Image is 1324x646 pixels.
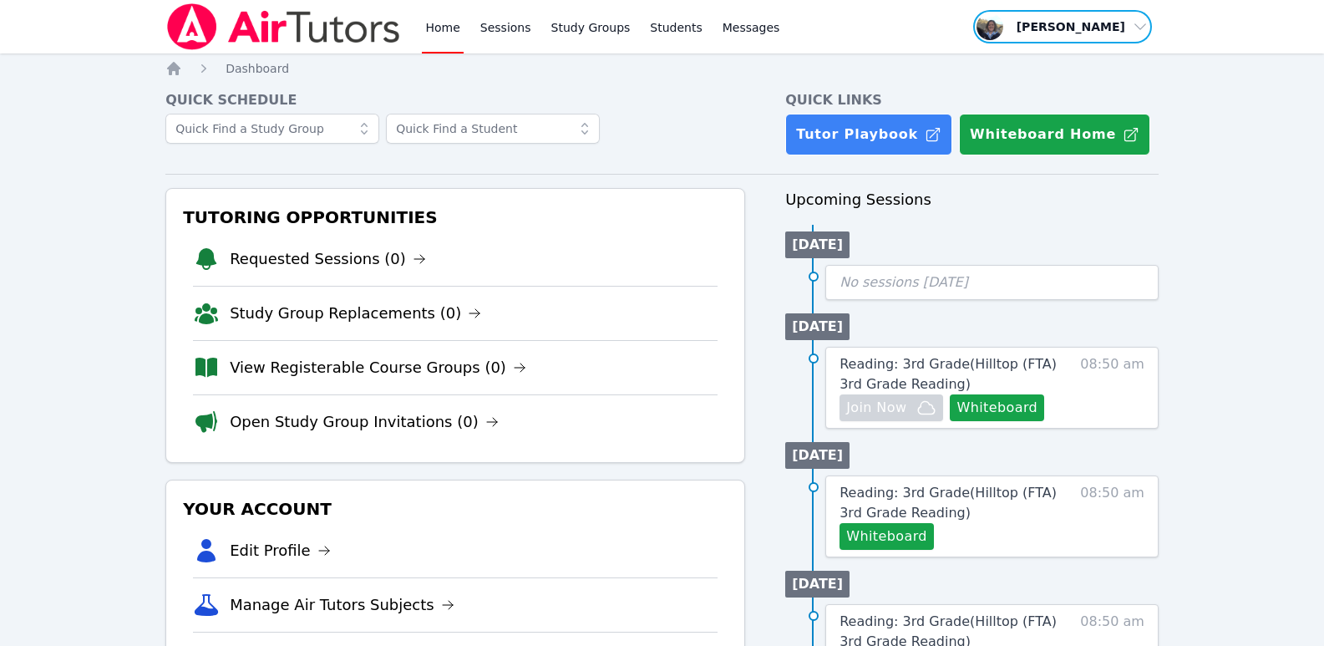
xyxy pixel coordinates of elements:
[165,3,402,50] img: Air Tutors
[840,483,1068,523] a: Reading: 3rd Grade(Hilltop (FTA) 3rd Grade Reading)
[846,398,906,418] span: Join Now
[840,523,934,550] button: Whiteboard
[785,188,1159,211] h3: Upcoming Sessions
[230,247,426,271] a: Requested Sessions (0)
[180,202,731,232] h3: Tutoring Opportunities
[230,410,499,434] a: Open Study Group Invitations (0)
[226,62,289,75] span: Dashboard
[840,394,943,421] button: Join Now
[226,60,289,77] a: Dashboard
[785,571,850,598] li: [DATE]
[165,90,745,110] h4: Quick Schedule
[386,114,600,144] input: Quick Find a Student
[785,90,1159,110] h4: Quick Links
[165,114,379,144] input: Quick Find a Study Group
[959,114,1150,155] button: Whiteboard Home
[785,313,850,340] li: [DATE]
[840,274,968,290] span: No sessions [DATE]
[180,494,731,524] h3: Your Account
[840,354,1068,394] a: Reading: 3rd Grade(Hilltop (FTA) 3rd Grade Reading)
[230,539,331,562] a: Edit Profile
[785,114,952,155] a: Tutor Playbook
[785,442,850,469] li: [DATE]
[723,19,780,36] span: Messages
[950,394,1044,421] button: Whiteboard
[230,302,481,325] a: Study Group Replacements (0)
[165,60,1159,77] nav: Breadcrumb
[230,356,526,379] a: View Registerable Course Groups (0)
[1080,354,1144,421] span: 08:50 am
[230,593,454,617] a: Manage Air Tutors Subjects
[840,356,1057,392] span: Reading: 3rd Grade ( Hilltop (FTA) 3rd Grade Reading )
[840,485,1057,521] span: Reading: 3rd Grade ( Hilltop (FTA) 3rd Grade Reading )
[785,231,850,258] li: [DATE]
[1080,483,1144,550] span: 08:50 am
